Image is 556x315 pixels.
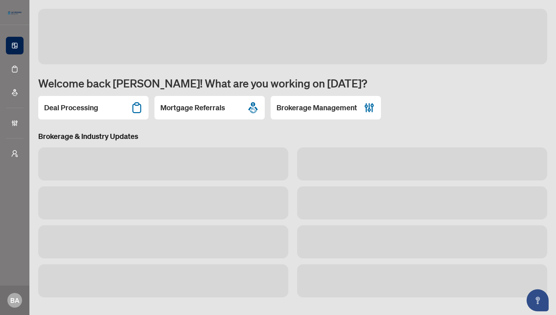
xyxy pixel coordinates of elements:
[11,150,18,157] span: user-switch
[38,131,547,142] h3: Brokerage & Industry Updates
[6,9,24,17] img: logo
[10,295,19,305] span: BA
[527,289,549,311] button: Open asap
[277,103,357,113] h2: Brokerage Management
[160,103,225,113] h2: Mortgage Referrals
[38,76,547,90] h1: Welcome back [PERSON_NAME]! What are you working on [DATE]?
[44,103,98,113] h2: Deal Processing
